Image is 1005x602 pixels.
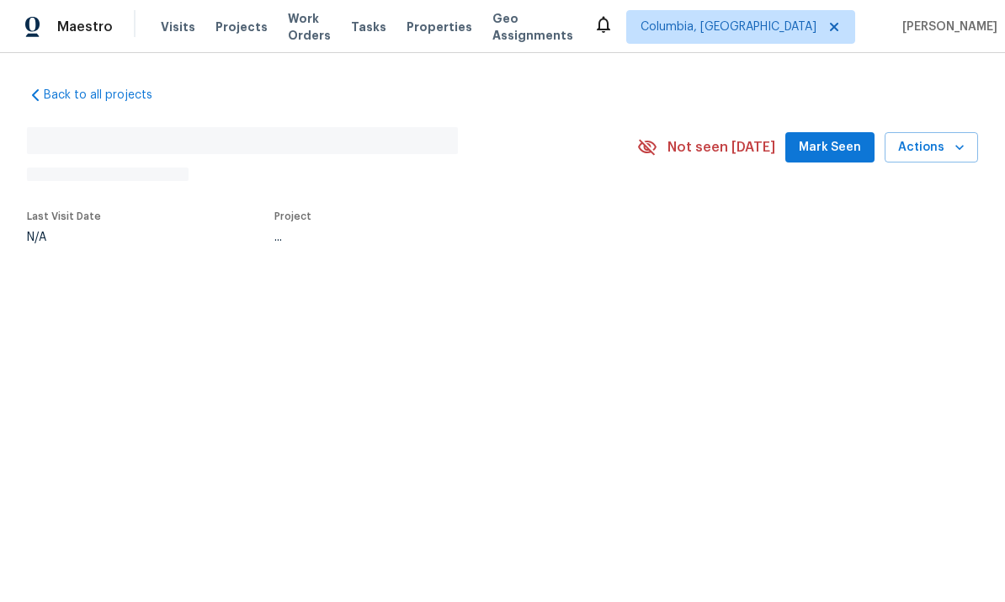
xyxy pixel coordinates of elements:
[274,211,311,221] span: Project
[27,87,189,104] a: Back to all projects
[274,232,598,243] div: ...
[57,19,113,35] span: Maestro
[885,132,978,163] button: Actions
[215,19,268,35] span: Projects
[407,19,472,35] span: Properties
[27,232,101,243] div: N/A
[785,132,875,163] button: Mark Seen
[898,137,965,158] span: Actions
[799,137,861,158] span: Mark Seen
[667,139,775,156] span: Not seen [DATE]
[492,10,573,44] span: Geo Assignments
[896,19,997,35] span: [PERSON_NAME]
[27,211,101,221] span: Last Visit Date
[351,21,386,33] span: Tasks
[288,10,331,44] span: Work Orders
[161,19,195,35] span: Visits
[641,19,816,35] span: Columbia, [GEOGRAPHIC_DATA]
